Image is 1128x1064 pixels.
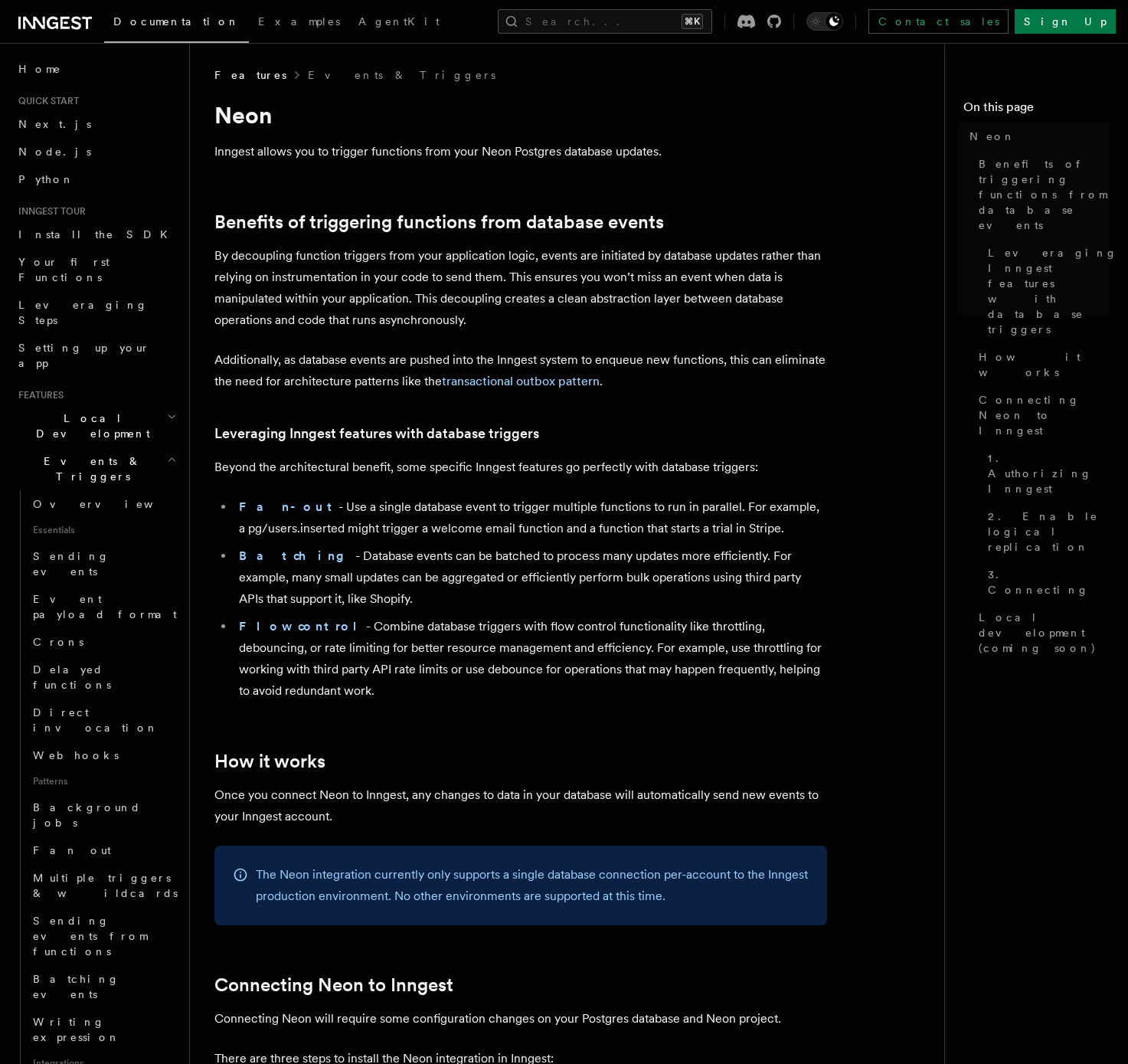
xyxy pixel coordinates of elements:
a: Setting up your app [12,334,180,377]
span: Webhooks [33,749,119,761]
span: Node.js [18,146,91,158]
a: Sign Up [1015,9,1116,34]
span: Documentation [113,15,240,28]
a: Fan-out [239,499,338,514]
a: Events & Triggers [308,67,495,83]
a: Home [12,55,180,83]
p: Inngest allows you to trigger functions from your Neon Postgres database updates. [214,141,827,162]
a: Your first Functions [12,248,180,291]
a: 1. Authorizing Inngest [982,444,1110,503]
p: By decoupling function triggers from your application logic, events are initiated by database upd... [214,245,827,331]
a: Crons [27,628,180,656]
a: Next.js [12,110,180,138]
p: The Neon integration currently only supports a single database connection per-account to the Inng... [256,864,809,907]
span: Examples [258,15,340,28]
a: 2. Enable logical replication [982,503,1110,561]
button: Local Development [12,404,180,447]
span: 1. Authorizing Inngest [988,450,1110,496]
span: Leveraging Steps [18,299,148,326]
li: - Combine database triggers with flow control functionality like throttling, debouncing, or rate ... [234,616,827,702]
span: Background jobs [33,801,141,829]
a: 3. Connecting [982,561,1110,604]
a: How it works [214,751,325,772]
a: Fan out [27,836,180,864]
a: Delayed functions [27,656,180,699]
a: Sending events from functions [27,907,180,965]
span: How it works [979,349,1110,380]
span: Patterns [27,769,180,794]
a: Contact sales [868,9,1009,34]
a: Multiple triggers & wildcards [27,864,180,907]
a: Install the SDK [12,221,180,248]
li: - Use a single database event to trigger multiple functions to run in parallel. For example, a pg... [234,496,827,539]
a: Node.js [12,138,180,165]
span: Fan out [33,844,111,856]
p: Beyond the architectural benefit, some specific Inngest features go perfectly with database trigg... [214,457,827,478]
a: Benefits of triggering functions from database events [973,150,1110,239]
a: transactional outbox pattern [442,374,600,388]
span: 3. Connecting [988,567,1110,597]
span: Sending events from functions [33,915,147,958]
span: Inngest tour [12,205,86,218]
button: Events & Triggers [12,447,180,490]
span: Your first Functions [18,256,110,283]
span: Quick start [12,95,79,107]
a: Webhooks [27,742,180,769]
span: Local development (coming soon) [979,610,1110,656]
span: Batching events [33,973,119,1000]
span: Setting up your app [18,342,150,369]
span: Benefits of triggering functions from database events [979,156,1110,233]
span: Python [18,173,74,185]
li: - Database events can be batched to process many updates more efficiently. For example, many smal... [234,545,827,610]
a: Event payload format [27,585,180,628]
span: Next.js [18,118,91,130]
span: Local Development [12,411,167,441]
a: Overview [27,490,180,518]
span: Install the SDK [18,228,177,241]
span: Features [12,389,64,401]
a: Examples [249,5,349,41]
span: Crons [33,636,83,648]
a: Batching [239,548,355,563]
kbd: ⌘K [682,14,703,29]
p: Additionally, as database events are pushed into the Inngest system to enqueue new functions, thi... [214,349,827,392]
span: Features [214,67,286,83]
a: Flow control [239,619,366,633]
a: Connecting Neon to Inngest [973,386,1110,444]
a: Benefits of triggering functions from database events [214,211,664,233]
a: Leveraging Steps [12,291,180,334]
h1: Neon [214,101,827,129]
span: AgentKit [358,15,440,28]
span: Writing expression [33,1016,120,1043]
a: AgentKit [349,5,449,41]
span: Essentials [27,518,180,542]
a: Neon [963,123,1110,150]
span: Connecting Neon to Inngest [979,392,1110,438]
a: Background jobs [27,794,180,836]
span: Multiple triggers & wildcards [33,872,178,899]
button: Search...⌘K [498,9,712,34]
a: Connecting Neon to Inngest [214,974,453,996]
a: Documentation [104,5,249,43]
span: Events & Triggers [12,453,167,484]
span: 2. Enable logical replication [988,509,1110,555]
a: Sending events [27,542,180,585]
a: Leveraging Inngest features with database triggers [214,423,539,444]
span: Home [18,61,61,77]
p: Connecting Neon will require some configuration changes on your Postgres database and Neon project. [214,1008,827,1030]
span: Overview [33,498,191,510]
a: Direct invocation [27,699,180,742]
a: Writing expression [27,1008,180,1051]
a: Python [12,165,180,193]
h4: On this page [963,98,1110,123]
span: Event payload format [33,593,177,620]
span: Delayed functions [33,663,111,691]
span: Neon [969,129,1015,144]
a: How it works [973,343,1110,386]
span: Leveraging Inngest features with database triggers [988,245,1117,337]
button: Toggle dark mode [806,12,843,31]
a: Batching events [27,965,180,1008]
